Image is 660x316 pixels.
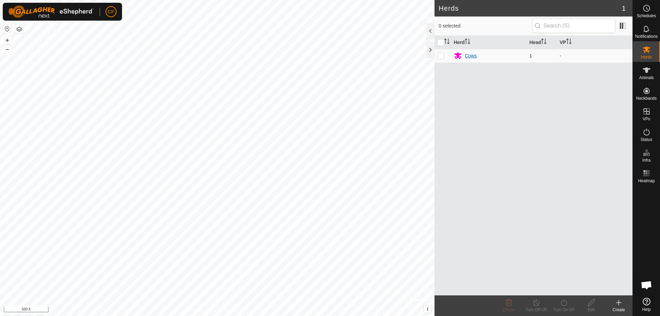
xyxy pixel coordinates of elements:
div: Create [605,307,632,313]
span: 1 [622,3,626,13]
span: 1 [529,53,532,58]
span: 0 selected [439,22,532,30]
p-sorticon: Activate to sort [541,40,547,45]
div: Turn Off VP [522,307,550,313]
span: Animals [639,76,654,80]
button: i [424,305,431,313]
p-sorticon: Activate to sort [566,40,572,45]
img: Gallagher Logo [8,6,94,18]
span: Heatmap [638,179,655,183]
span: Help [642,307,651,312]
a: Contact Us [224,307,244,313]
button: – [3,45,11,53]
button: Reset Map [3,25,11,33]
th: Herd [451,36,527,49]
div: Edit [577,307,605,313]
input: Search (S) [532,19,615,33]
span: i [427,306,428,312]
a: Privacy Policy [190,307,216,313]
span: Status [640,138,652,142]
th: Head [527,36,557,49]
td: - [557,49,632,63]
h2: Herds [439,4,622,12]
button: Map Layers [15,25,23,33]
p-sorticon: Activate to sort [444,40,450,45]
a: Help [633,295,660,314]
span: Infra [642,158,650,162]
span: CF [108,8,114,15]
span: Schedules [637,14,656,18]
div: Turn On VP [550,307,577,313]
span: Herds [641,55,652,59]
span: Neckbands [636,96,657,100]
a: Open chat [636,275,657,295]
span: Delete [503,307,515,312]
th: VP [557,36,632,49]
div: Cows [465,52,477,59]
span: Notifications [635,34,658,39]
p-sorticon: Activate to sort [465,40,470,45]
button: + [3,36,11,44]
span: VPs [642,117,650,121]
